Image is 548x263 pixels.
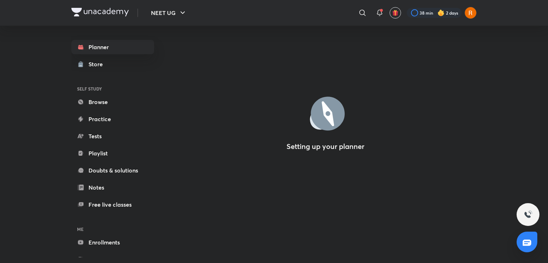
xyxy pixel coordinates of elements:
a: Practice [71,112,154,126]
h6: SELF STUDY [71,83,154,95]
img: avatar [392,10,399,16]
a: Browse [71,95,154,109]
img: Aliya Fatima [465,7,477,19]
a: Playlist [71,146,154,160]
img: ttu [524,210,532,219]
img: Company Logo [71,8,129,16]
h6: ME [71,223,154,235]
a: Doubts & solutions [71,163,154,177]
a: Company Logo [71,8,129,18]
a: Enrollments [71,235,154,249]
button: avatar [390,7,401,19]
a: Planner [71,40,154,54]
div: Store [88,60,107,68]
h4: Setting up your planner [286,142,364,151]
a: Store [71,57,154,71]
img: streak [437,9,445,16]
button: NEET UG [147,6,191,20]
a: Notes [71,180,154,195]
a: Tests [71,129,154,143]
a: Free live classes [71,197,154,212]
